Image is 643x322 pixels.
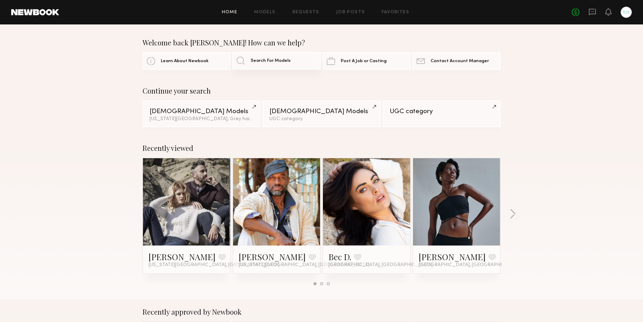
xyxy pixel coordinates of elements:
div: [DEMOGRAPHIC_DATA] Models [269,108,373,115]
a: UGC category [383,101,500,127]
a: [PERSON_NAME] [239,251,306,262]
a: [PERSON_NAME] [149,251,216,262]
a: Search For Models [232,52,320,69]
a: [DEMOGRAPHIC_DATA] Models[US_STATE][GEOGRAPHIC_DATA], Grey hair&1other filter [143,101,260,127]
div: [US_STATE][GEOGRAPHIC_DATA], Grey hair [150,117,253,122]
a: [PERSON_NAME] [419,251,486,262]
span: [GEOGRAPHIC_DATA], [GEOGRAPHIC_DATA] [419,262,523,268]
div: UGC category [390,108,493,115]
div: UGC category [269,117,373,122]
a: Post A Job or Casting [323,52,411,70]
span: Post A Job or Casting [341,59,386,64]
a: Favorites [382,10,409,15]
span: [US_STATE][GEOGRAPHIC_DATA], [GEOGRAPHIC_DATA] [239,262,369,268]
span: Learn About Newbook [161,59,209,64]
a: Job Posts [336,10,365,15]
a: Learn About Newbook [143,52,231,70]
div: Recently viewed [143,144,500,152]
div: Continue your search [143,87,500,95]
span: [US_STATE][GEOGRAPHIC_DATA], [GEOGRAPHIC_DATA] [149,262,279,268]
a: Requests [292,10,319,15]
div: Recently approved by Newbook [143,308,500,316]
span: Contact Account Manager [431,59,489,64]
a: Contact Account Manager [412,52,500,70]
div: [DEMOGRAPHIC_DATA] Models [150,108,253,115]
span: [GEOGRAPHIC_DATA], [GEOGRAPHIC_DATA] [328,262,433,268]
a: Home [222,10,238,15]
a: Models [254,10,275,15]
a: Bec D. [328,251,351,262]
a: [DEMOGRAPHIC_DATA] ModelsUGC category [262,101,380,127]
span: Search For Models [251,59,291,63]
div: Welcome back [PERSON_NAME]! How can we help? [143,38,500,47]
